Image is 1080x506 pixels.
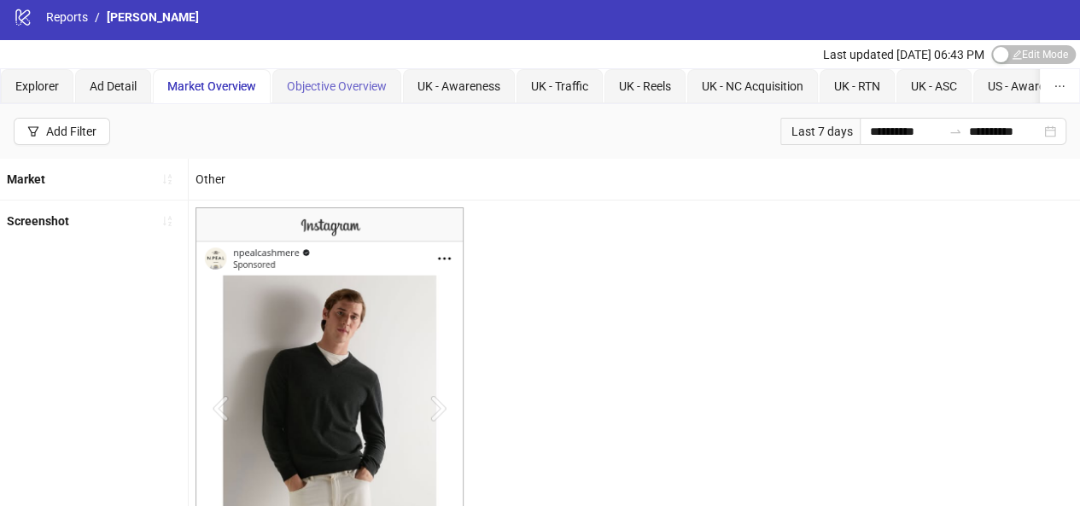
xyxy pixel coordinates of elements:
[167,79,256,93] span: Market Overview
[161,215,173,227] span: sort-ascending
[46,125,96,138] div: Add Filter
[911,79,957,93] span: UK - ASC
[90,79,137,93] span: Ad Detail
[189,159,470,200] div: Other
[161,173,173,185] span: sort-ascending
[14,118,110,145] button: Add Filter
[949,125,962,138] span: swap-right
[834,79,880,93] span: UK - RTN
[95,8,100,26] li: /
[27,125,39,137] span: filter
[1040,69,1079,103] button: ellipsis
[107,10,199,24] span: [PERSON_NAME]
[531,79,588,93] span: UK - Traffic
[619,79,671,93] span: UK - Reels
[988,79,1070,93] span: US - Awareness
[15,79,59,93] span: Explorer
[949,125,962,138] span: to
[287,79,387,93] span: Objective Overview
[7,172,45,186] b: Market
[702,79,803,93] span: UK - NC Acquisition
[7,214,69,228] b: Screenshot
[417,79,500,93] span: UK - Awareness
[780,118,860,145] div: Last 7 days
[1054,80,1065,92] span: ellipsis
[43,8,91,26] a: Reports
[823,48,984,61] span: Last updated [DATE] 06:43 PM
